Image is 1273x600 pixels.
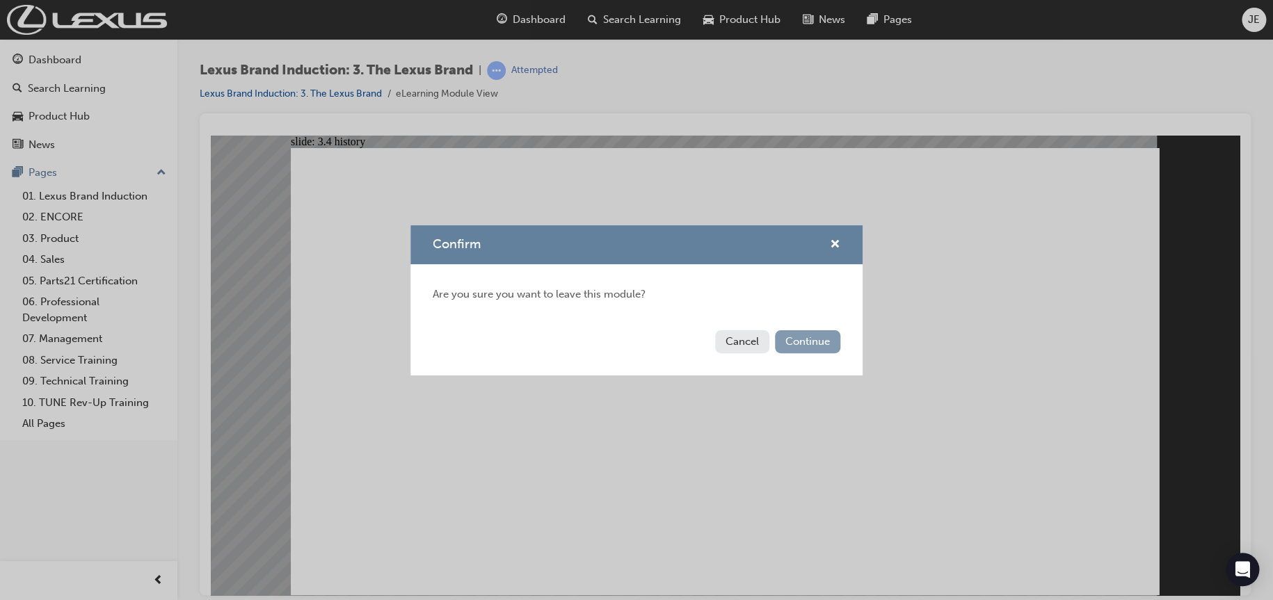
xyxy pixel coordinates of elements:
[830,239,840,252] span: cross-icon
[715,330,769,353] button: Cancel
[775,330,840,353] button: Continue
[433,236,481,252] span: Confirm
[830,236,840,254] button: cross-icon
[410,264,863,325] div: Are you sure you want to leave this module?
[1226,553,1259,586] div: Open Intercom Messenger
[410,225,863,375] div: Confirm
